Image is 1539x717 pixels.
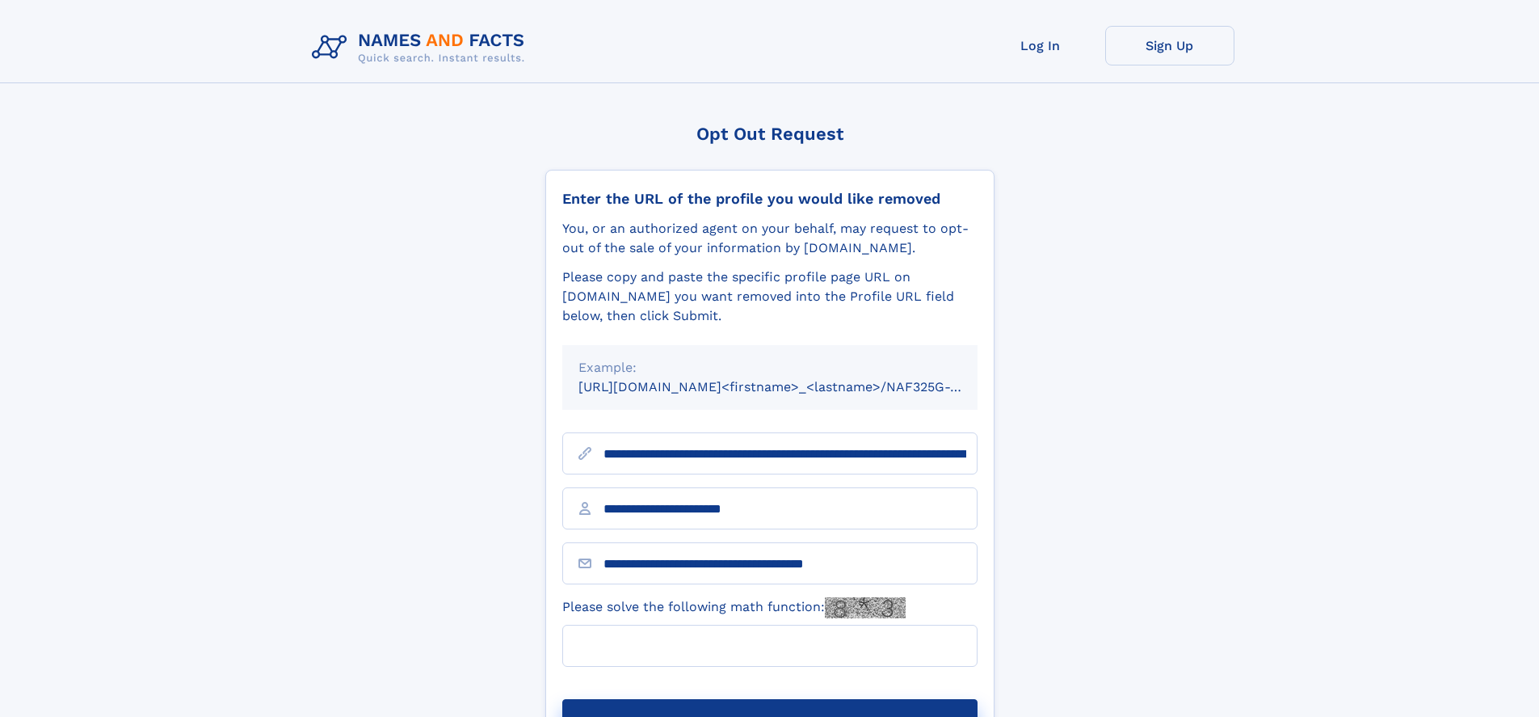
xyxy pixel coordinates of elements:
div: Enter the URL of the profile you would like removed [562,190,978,208]
img: Logo Names and Facts [305,26,538,70]
a: Log In [976,26,1105,65]
small: [URL][DOMAIN_NAME]<firstname>_<lastname>/NAF325G-xxxxxxxx [578,379,1008,394]
div: You, or an authorized agent on your behalf, may request to opt-out of the sale of your informatio... [562,219,978,258]
label: Please solve the following math function: [562,597,906,618]
div: Example: [578,358,961,377]
div: Opt Out Request [545,124,994,144]
div: Please copy and paste the specific profile page URL on [DOMAIN_NAME] you want removed into the Pr... [562,268,978,326]
a: Sign Up [1105,26,1234,65]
